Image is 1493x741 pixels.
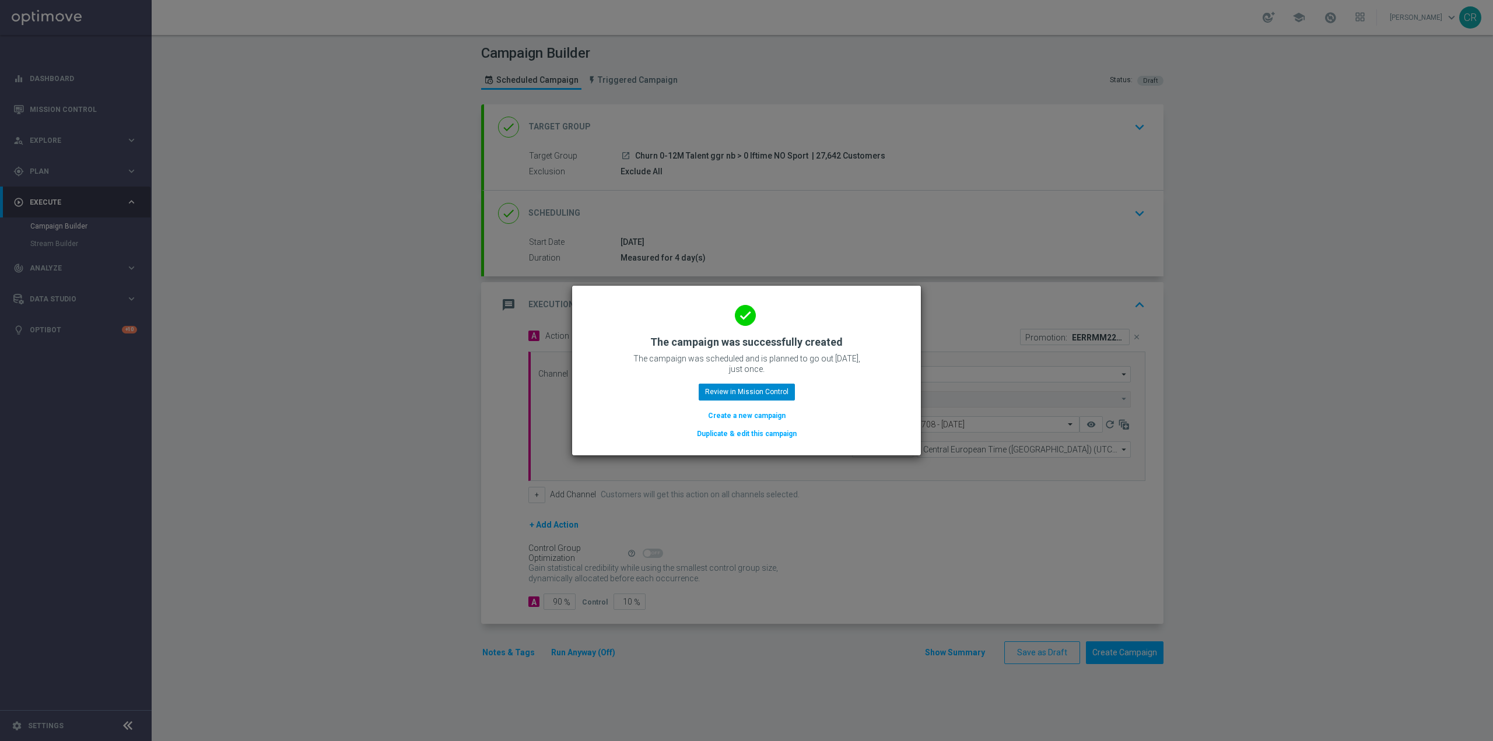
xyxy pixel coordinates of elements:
button: Review in Mission Control [699,384,795,400]
button: Duplicate & edit this campaign [696,427,798,440]
button: Create a new campaign [707,409,787,422]
p: The campaign was scheduled and is planned to go out [DATE], just once. [630,353,863,374]
i: done [735,305,756,326]
h2: The campaign was successfully created [650,335,843,349]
